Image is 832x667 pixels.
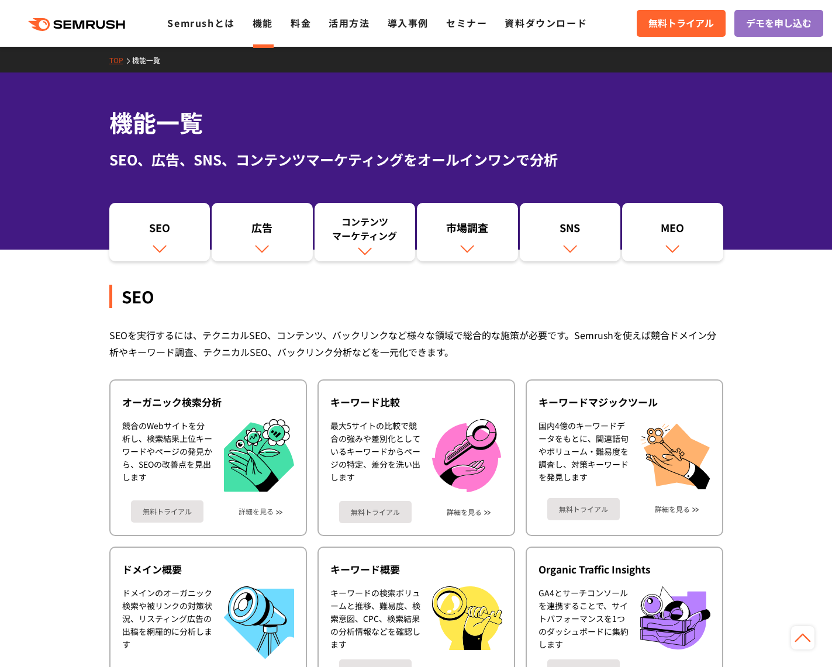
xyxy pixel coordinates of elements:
a: 導入事例 [388,16,429,30]
img: キーワード概要 [432,586,502,650]
span: デモを申し込む [746,16,812,31]
a: 料金 [291,16,311,30]
a: MEO [622,203,723,261]
a: 詳細を見る [447,508,482,516]
a: SEO [109,203,210,261]
a: 機能 [253,16,273,30]
a: 活用方法 [329,16,370,30]
div: 広告 [218,220,307,240]
div: キーワード概要 [330,562,502,576]
div: 最大5サイトの比較で競合の強みや差別化としているキーワードからページの特定、差分を洗い出します [330,419,420,492]
div: 競合のWebサイトを分析し、検索結果上位キーワードやページの発見から、SEOの改善点を見出します [122,419,212,492]
div: SEOを実行するには、テクニカルSEO、コンテンツ、バックリンクなど様々な領域で総合的な施策が必要です。Semrushを使えば競合ドメイン分析やキーワード調査、テクニカルSEO、バックリンク分析... [109,327,723,361]
a: TOP [109,55,132,65]
img: ドメイン概要 [224,586,294,659]
div: ドメイン概要 [122,562,294,576]
img: Organic Traffic Insights [640,586,710,649]
a: 無料トライアル [547,498,620,520]
div: SEO、広告、SNS、コンテンツマーケティングをオールインワンで分析 [109,149,723,170]
a: 詳細を見る [239,507,274,516]
div: オーガニック検索分析 [122,395,294,409]
a: 市場調査 [417,203,518,261]
div: MEO [628,220,717,240]
div: コンテンツ マーケティング [320,215,410,243]
img: キーワードマジックツール [640,419,710,489]
a: 詳細を見る [655,505,690,513]
div: SEO [109,285,723,308]
div: キーワードマジックツール [538,395,710,409]
a: 広告 [212,203,313,261]
div: GA4とサーチコンソールを連携することで、サイトパフォーマンスを1つのダッシュボードに集約します [538,586,629,651]
div: キーワード比較 [330,395,502,409]
img: キーワード比較 [432,419,501,492]
a: デモを申し込む [734,10,823,37]
a: 資料ダウンロード [505,16,587,30]
div: 市場調査 [423,220,512,240]
h1: 機能一覧 [109,105,723,140]
a: 無料トライアル [339,501,412,523]
a: Semrushとは [167,16,234,30]
a: 無料トライアル [131,500,203,523]
span: 無料トライアル [648,16,714,31]
div: 国内4億のキーワードデータをもとに、関連語句やボリューム・難易度を調査し、対策キーワードを発見します [538,419,629,489]
img: オーガニック検索分析 [224,419,294,492]
div: SNS [526,220,615,240]
a: SNS [520,203,621,261]
a: コンテンツマーケティング [315,203,416,261]
div: SEO [115,220,205,240]
a: 無料トライアル [637,10,726,37]
div: Organic Traffic Insights [538,562,710,576]
div: ドメインのオーガニック検索や被リンクの対策状況、リスティング広告の出稿を網羅的に分析します [122,586,212,659]
div: キーワードの検索ボリュームと推移、難易度、検索意図、CPC、検索結果の分析情報などを確認します [330,586,420,651]
iframe: Help widget launcher [728,621,819,654]
a: 機能一覧 [132,55,169,65]
a: セミナー [446,16,487,30]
